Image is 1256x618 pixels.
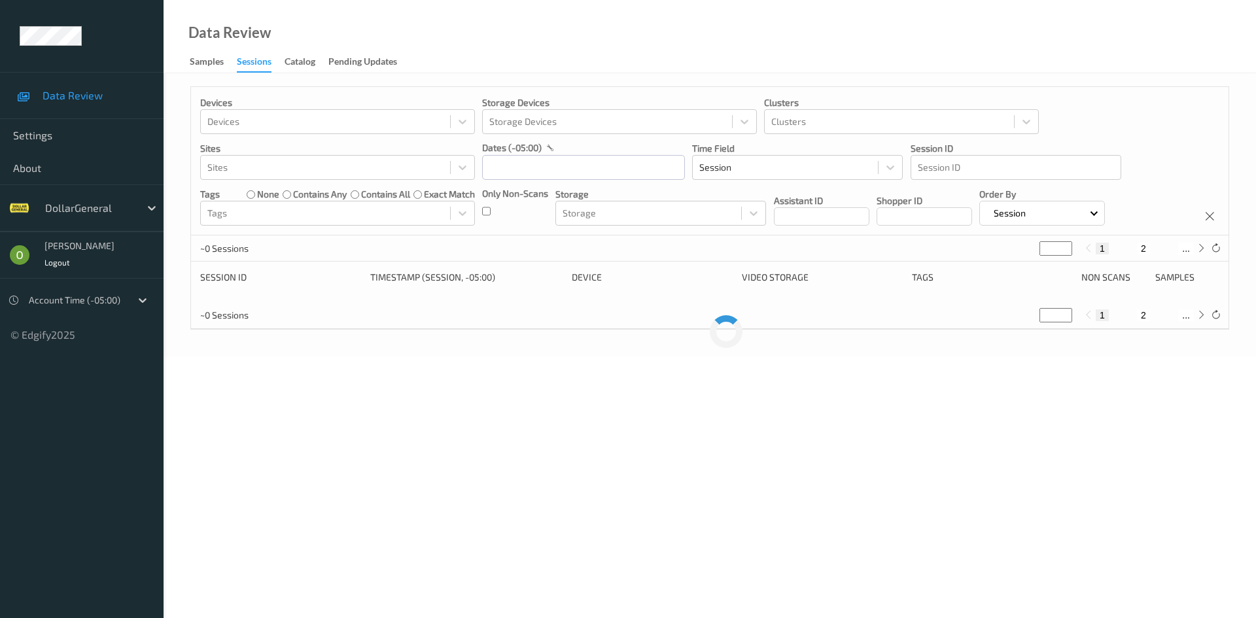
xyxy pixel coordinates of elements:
button: ... [1178,243,1194,254]
div: Samples [1155,271,1219,284]
p: ~0 Sessions [200,309,298,322]
div: Samples [190,55,224,71]
div: Video Storage [742,271,903,284]
p: Storage [555,188,766,201]
div: Tags [912,271,1073,284]
p: Tags [200,188,220,201]
p: Devices [200,96,475,109]
p: Session [989,207,1030,220]
a: Samples [190,53,237,71]
label: none [257,188,279,201]
p: Only Non-Scans [482,187,548,200]
button: 1 [1096,243,1109,254]
label: exact match [424,188,475,201]
p: Assistant ID [774,194,869,207]
p: Order By [979,188,1105,201]
div: Device [572,271,733,284]
button: 2 [1137,309,1150,321]
div: Data Review [188,26,271,39]
p: Sites [200,142,475,155]
p: Clusters [764,96,1039,109]
button: 2 [1137,243,1150,254]
div: Session ID [200,271,361,284]
label: contains all [361,188,410,201]
div: Sessions [237,55,271,73]
label: contains any [293,188,347,201]
button: 1 [1096,309,1109,321]
div: Timestamp (Session, -05:00) [370,271,563,284]
div: Pending Updates [328,55,397,71]
p: Shopper ID [877,194,972,207]
p: Time Field [692,142,903,155]
p: Session ID [911,142,1121,155]
a: Pending Updates [328,53,410,71]
div: Catalog [285,55,315,71]
div: Non Scans [1081,271,1145,284]
p: dates (-05:00) [482,141,542,154]
p: Storage Devices [482,96,757,109]
button: ... [1178,309,1194,321]
a: Catalog [285,53,328,71]
a: Sessions [237,53,285,73]
p: ~0 Sessions [200,242,298,255]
